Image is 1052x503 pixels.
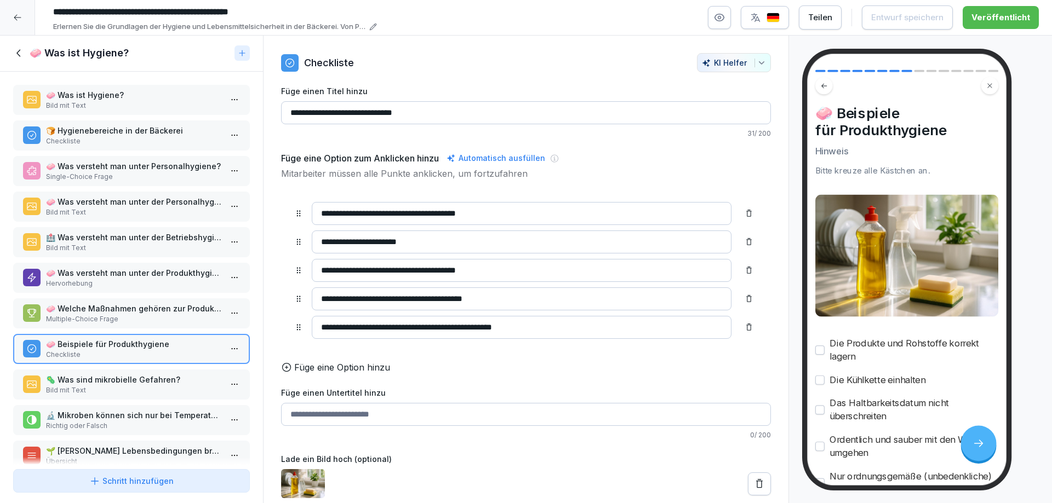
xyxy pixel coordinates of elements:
div: 🧼 Was versteht man unter der Produkthygiene?Hervorhebung [13,263,250,293]
p: Bild mit Text [46,101,221,111]
img: estpawbknc4uzhmat5eajog5.png [815,195,998,317]
p: 0 / 200 [281,430,771,440]
button: Teilen [799,5,842,30]
p: Checkliste [46,136,221,146]
h4: 🧼 Beispiele für Produkthygiene [815,105,998,139]
p: 🍞 Hygienebereiche in der Bäckerei [46,125,221,136]
div: Entwurf speichern [871,11,944,24]
p: Multiple-Choice Frage [46,314,221,324]
button: Veröffentlicht [963,6,1039,29]
p: 🧼 Welche Maßnahmen gehören zur Produkthygiene? [46,303,221,314]
p: 🌱 [PERSON_NAME] Lebensbedingungen brauchen Mikroben? [46,445,221,456]
p: Übersicht [46,456,221,466]
div: KI Helfer [702,58,766,67]
p: 🧼 Was versteht man unter der Produkthygiene? [46,267,221,279]
h1: 🧼 Was ist Hygiene? [30,47,129,60]
p: Füge eine Option hinzu [294,361,390,374]
div: Automatisch ausfüllen [444,152,547,165]
p: Bild mit Text [46,243,221,253]
p: 🦠 Was sind mikrobielle Gefahren? [46,374,221,385]
p: 🧼 Was ist Hygiene? [46,89,221,101]
button: Entwurf speichern [862,5,953,30]
p: Bild mit Text [46,207,221,217]
p: 🔬 Mikroben können sich nur bei Temperaturen zwischen 20℃ und 50℃ vermehren. [46,409,221,421]
p: 🧼 Was versteht man unter der Personalhygiene? [46,196,221,207]
button: Schritt hinzufügen [13,469,250,493]
div: Schritt hinzufügen [89,475,174,487]
p: Richtig oder Falsch [46,421,221,431]
p: Das Haltbarkeitsdatum nicht überschreiten [830,396,998,423]
p: Hinweis [815,145,998,158]
p: 🧼 Beispiele für Produkthygiene [46,338,221,350]
label: Füge einen Untertitel hinzu [281,387,771,398]
p: 🧼 Was versteht man unter Personalhygiene? [46,160,221,172]
img: de.svg [767,13,780,23]
p: Single-Choice Frage [46,172,221,182]
label: Füge einen Titel hinzu [281,85,771,97]
div: 🧼 Was versteht man unter Personalhygiene?Single-Choice Frage [13,156,250,186]
div: 🧼 Welche Maßnahmen gehören zur Produkthygiene?Multiple-Choice Frage [13,298,250,328]
p: Checkliste [46,350,221,360]
div: 🏥 Was versteht man unter der Betriebshygiene?Bild mit Text [13,227,250,257]
p: Nur ordnungsgemäße (unbedenkliche) Zutaten verwenden [830,470,998,496]
p: Die Kühlkette einhalten [830,373,925,386]
label: Lade ein Bild hoch (optional) [281,453,771,465]
p: Erlernen Sie die Grundlagen der Hygiene und Lebensmittelsicherheit in der Bäckerei. Von Personal-... [53,21,366,32]
div: 🍞 Hygienebereiche in der BäckereiCheckliste [13,120,250,151]
p: 31 / 200 [281,129,771,138]
button: KI Helfer [697,53,771,72]
div: Teilen [808,11,832,24]
p: Checkliste [304,55,354,70]
p: Bild mit Text [46,385,221,395]
div: Veröffentlicht [971,11,1030,24]
div: 🦠 Was sind mikrobielle Gefahren?Bild mit Text [13,369,250,400]
p: Ordentlich und sauber mit den Waren umgehen [830,433,998,459]
div: 🧼 Beispiele für ProdukthygieneCheckliste [13,334,250,364]
div: 🧼 Was ist Hygiene?Bild mit Text [13,85,250,115]
p: 🏥 Was versteht man unter der Betriebshygiene? [46,232,221,243]
div: 🧼 Was versteht man unter der Personalhygiene?Bild mit Text [13,192,250,222]
p: Hervorhebung [46,279,221,288]
p: Mitarbeiter müssen alle Punkte anklicken, um fortzufahren [281,167,771,180]
div: 🔬 Mikroben können sich nur bei Temperaturen zwischen 20℃ und 50℃ vermehren.Richtig oder Falsch [13,405,250,435]
div: Bitte kreuze alle Kästchen an. [815,164,998,176]
h5: Füge eine Option zum Anklicken hinzu [281,152,439,165]
img: estpawbknc4uzhmat5eajog5.png [281,469,325,498]
p: Die Produkte und Rohstoffe korrekt lagern [830,337,998,363]
div: 🌱 [PERSON_NAME] Lebensbedingungen brauchen Mikroben?Übersicht [13,441,250,471]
